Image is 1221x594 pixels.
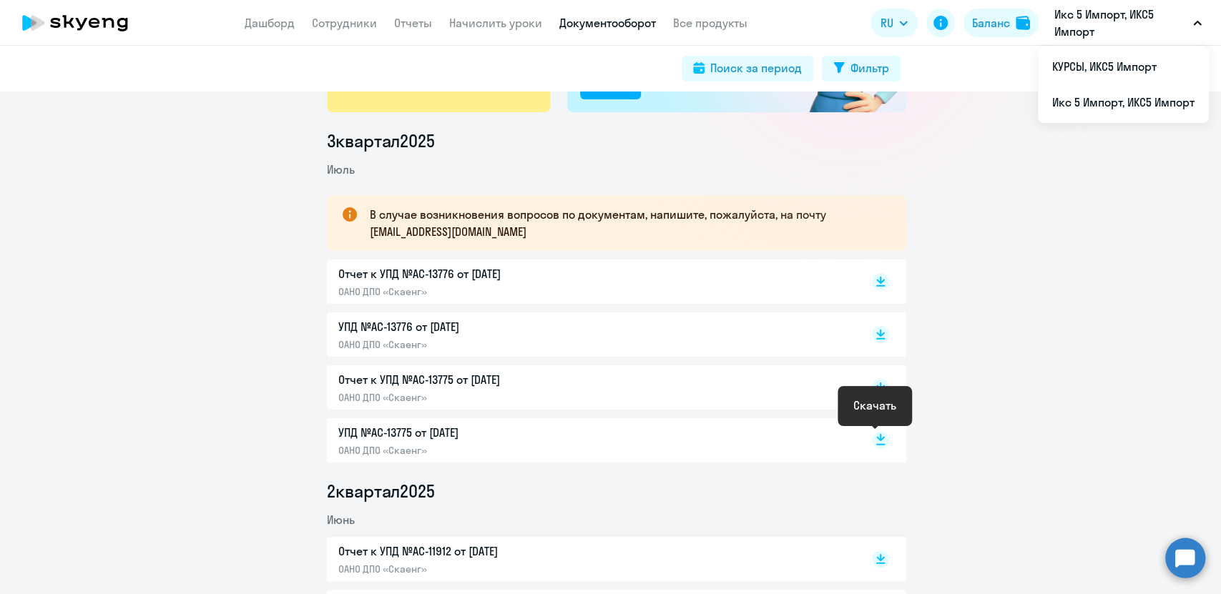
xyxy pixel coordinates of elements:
li: 2 квартал 2025 [327,480,906,503]
p: Отчет к УПД №AC-13776 от [DATE] [338,265,639,282]
p: ОАНО ДПО «Скаенг» [338,285,639,298]
a: Все продукты [673,16,747,30]
a: Отчет к УПД №AC-13775 от [DATE]ОАНО ДПО «Скаенг» [338,371,842,404]
a: Дашборд [245,16,295,30]
a: Отчеты [394,16,432,30]
p: ОАНО ДПО «Скаенг» [338,338,639,351]
p: ОАНО ДПО «Скаенг» [338,391,639,404]
a: Сотрудники [312,16,377,30]
p: УПД №AC-13775 от [DATE] [338,424,639,441]
span: Июнь [327,513,355,527]
a: Начислить уроки [449,16,542,30]
p: Икс 5 Импорт, ИКС5 Импорт [1054,6,1187,40]
li: 3 квартал 2025 [327,129,906,152]
a: Документооборот [559,16,656,30]
button: Поиск за период [682,56,813,81]
img: balance [1016,16,1030,30]
ul: RU [1038,46,1209,123]
a: УПД №AC-13776 от [DATE]ОАНО ДПО «Скаенг» [338,318,842,351]
div: Поиск за период [710,59,802,76]
p: Отчет к УПД №AC-11912 от [DATE] [338,543,639,560]
a: Отчет к УПД №AC-11912 от [DATE]ОАНО ДПО «Скаенг» [338,543,842,575]
p: В случае возникновения вопросов по документам, напишите, пожалуйста, на почту [EMAIL_ADDRESS][DOM... [370,206,881,240]
p: ОАНО ДПО «Скаенг» [338,444,639,457]
div: Баланс [972,14,1010,31]
p: Отчет к УПД №AC-13775 от [DATE] [338,371,639,388]
button: Икс 5 Импорт, ИКС5 Импорт [1047,6,1209,40]
button: RU [871,9,918,37]
span: RU [881,14,893,31]
div: Фильтр [850,59,889,76]
button: Фильтр [822,56,901,81]
p: УПД №AC-13776 от [DATE] [338,318,639,335]
button: Балансbalance [963,9,1039,37]
a: Отчет к УПД №AC-13776 от [DATE]ОАНО ДПО «Скаенг» [338,265,842,298]
p: ОАНО ДПО «Скаенг» [338,563,639,575]
a: УПД №AC-13775 от [DATE]ОАНО ДПО «Скаенг» [338,424,842,457]
span: Июль [327,162,355,177]
div: Скачать [853,397,896,414]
